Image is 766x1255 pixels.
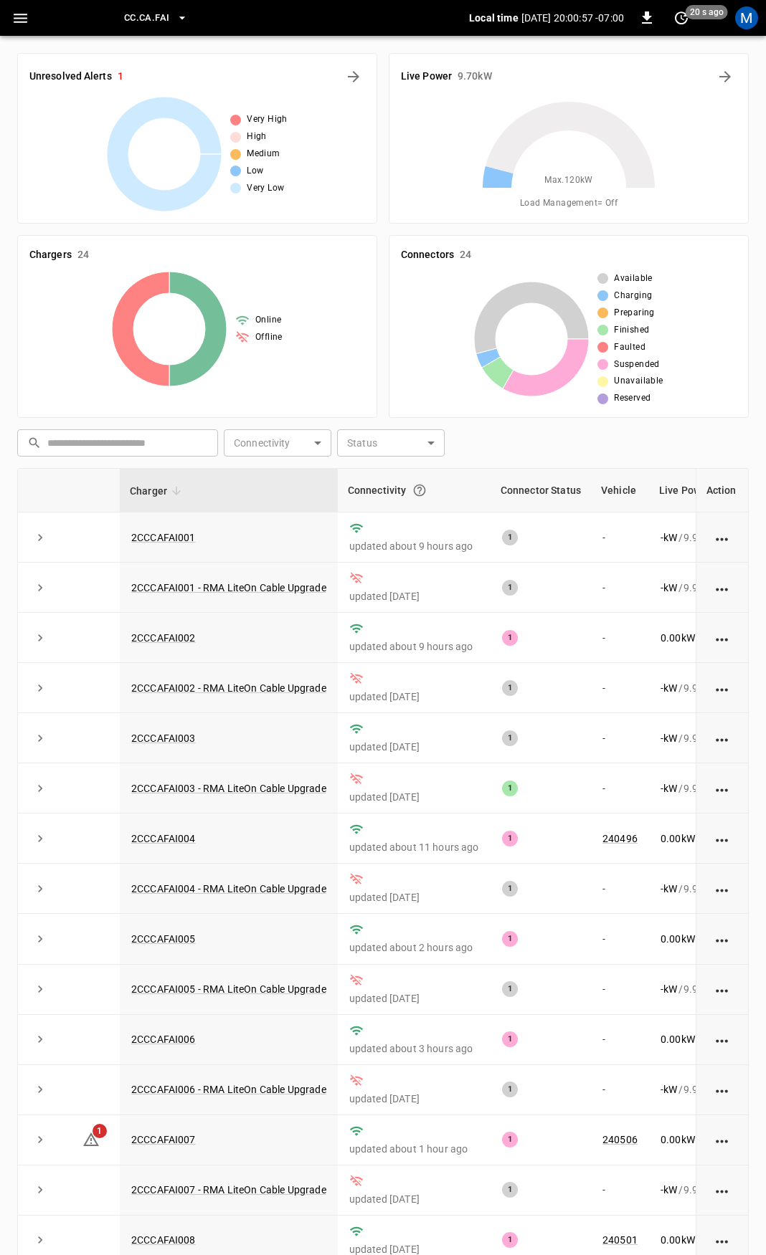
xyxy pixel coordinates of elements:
span: Available [614,272,653,286]
div: action cell options [714,1132,732,1147]
p: - kW [661,581,677,595]
p: - kW [661,982,677,996]
h6: Unresolved Alerts [29,69,112,85]
h6: 9.70 kW [458,69,492,85]
p: - kW [661,1082,677,1097]
div: action cell options [714,731,732,745]
div: 1 [502,1031,518,1047]
h6: Connectors [401,247,454,263]
div: / 9.98 kW [661,731,735,745]
span: Preparing [614,306,655,320]
div: 1 [502,831,518,846]
span: Load Management = Off [520,196,618,211]
a: 2CCCAFAI004 [131,833,196,844]
div: action cell options [714,581,732,595]
td: - [591,1065,649,1115]
a: 240506 [602,1134,638,1145]
button: expand row [29,677,51,699]
span: 20 s ago [686,5,728,19]
a: 2CCCAFAI007 [131,1134,196,1145]
td: - [591,763,649,813]
a: 2CCCAFAI001 - RMA LiteOn Cable Upgrade [131,582,326,593]
span: Charging [614,289,652,303]
p: updated [DATE] [349,740,479,754]
div: / 9.98 kW [661,631,735,645]
div: / 9.98 kW [661,1032,735,1046]
div: action cell options [714,1183,732,1197]
span: Very Low [247,181,284,196]
button: expand row [29,1129,51,1150]
div: / 9.98 kW [661,1132,735,1147]
div: 1 [502,1132,518,1147]
h6: 24 [460,247,471,263]
a: 240501 [602,1234,638,1246]
div: 1 [502,680,518,696]
td: - [591,965,649,1015]
p: 0.00 kW [661,1233,695,1247]
div: action cell options [714,932,732,946]
td: - [591,512,649,563]
p: 0.00 kW [661,1132,695,1147]
span: Max. 120 kW [544,173,593,188]
td: - [591,914,649,964]
p: updated [DATE] [349,689,479,704]
div: / 9.98 kW [661,831,735,846]
div: / 9.98 kW [661,1233,735,1247]
div: / 9.98 kW [661,932,735,946]
button: expand row [29,928,51,950]
button: expand row [29,577,51,598]
button: expand row [29,828,51,849]
button: expand row [29,878,51,900]
p: 0.00 kW [661,831,695,846]
div: action cell options [714,681,732,695]
div: Connectivity [348,477,481,503]
th: Vehicle [591,469,649,512]
h6: Chargers [29,247,72,263]
p: [DATE] 20:00:57 -07:00 [521,11,624,25]
div: 1 [502,781,518,796]
div: 1 [502,1082,518,1097]
p: 0.00 kW [661,631,695,645]
h6: 1 [118,69,123,85]
button: Energy Overview [714,65,737,88]
div: / 9.98 kW [661,982,735,996]
button: All Alerts [342,65,365,88]
div: / 9.98 kW [661,1183,735,1197]
span: Charger [130,482,186,500]
div: action cell options [714,631,732,645]
button: expand row [29,627,51,649]
p: updated about 1 hour ago [349,1142,479,1156]
a: 2CCCAFAI004 - RMA LiteOn Cable Upgrade [131,883,326,894]
button: expand row [29,1079,51,1100]
button: expand row [29,727,51,749]
p: Local time [469,11,519,25]
td: - [591,663,649,713]
td: - [591,563,649,613]
p: updated about 11 hours ago [349,840,479,854]
p: updated [DATE] [349,1092,479,1106]
div: / 9.98 kW [661,530,735,545]
div: / 9.98 kW [661,1082,735,1097]
a: 2CCCAFAI006 [131,1034,196,1045]
span: Very High [247,113,288,127]
p: - kW [661,731,677,745]
span: Online [255,313,281,328]
span: Offline [255,330,283,345]
p: updated about 2 hours ago [349,940,479,955]
span: CC.CA.FAI [124,10,169,27]
div: 1 [502,1182,518,1198]
button: Connection between the charger and our software. [407,477,432,503]
button: expand row [29,978,51,1000]
span: High [247,130,267,144]
p: updated [DATE] [349,589,479,603]
th: Connector Status [491,469,591,512]
a: 2CCCAFAI008 [131,1234,196,1246]
p: - kW [661,530,677,545]
td: - [591,713,649,763]
button: expand row [29,778,51,799]
a: 2CCCAFAI003 [131,733,196,744]
th: Live Power [649,469,747,512]
h6: 24 [77,247,89,263]
a: 2CCCAFAI007 - RMA LiteOn Cable Upgrade [131,1184,326,1196]
button: expand row [29,1179,51,1201]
